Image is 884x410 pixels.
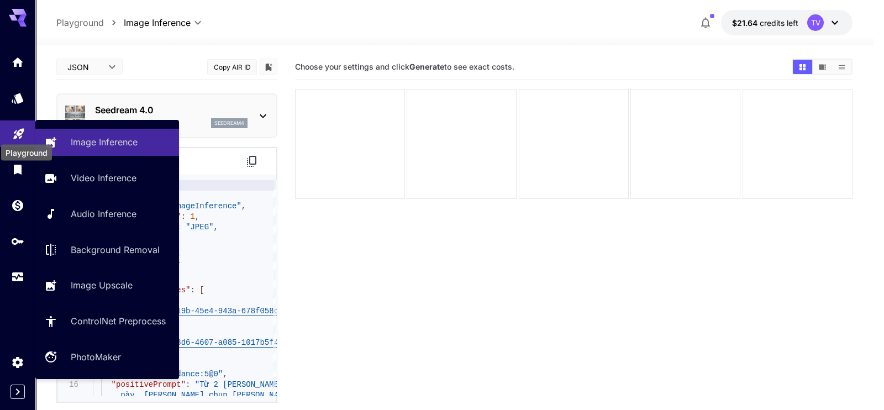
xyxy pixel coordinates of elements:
[199,286,204,295] span: [
[35,344,179,371] a: PhotoMaker
[186,380,190,389] span: :
[176,254,181,263] span: [
[56,16,104,29] p: Playground
[223,370,227,379] span: ,
[241,202,246,211] span: ,
[124,16,191,29] span: Image Inference
[813,60,832,74] button: Show media in video view
[56,16,124,29] nav: breadcrumb
[11,234,24,248] div: API Keys
[409,62,444,71] b: Generate
[130,338,288,347] span: cbefaa76-28d6-4607-a085-1017b5f41c
[71,207,136,220] p: Audio Inference
[181,212,186,221] span: :
[71,350,121,364] p: PhotoMaker
[167,202,241,211] span: "imageInference"
[195,212,199,221] span: ,
[295,62,514,71] span: Choose your settings and click to see exact costs.
[760,18,798,28] span: credits left
[721,10,853,35] button: $21.64173
[153,370,223,379] span: "bytedance:5@0"
[95,103,248,117] p: Seedream 4.0
[207,59,257,75] button: Copy AIR ID
[190,286,194,295] span: :
[807,14,824,31] div: TV
[793,60,812,74] button: Show media in grid view
[71,171,136,185] p: Video Inference
[67,61,102,73] span: JSON
[186,223,213,232] span: "JPEG"
[35,272,179,299] a: Image Upscale
[176,244,181,253] span: ,
[130,307,288,316] span: c360d09e-719b-45e4-943a-678f058c82
[35,308,179,335] a: ControlNet Preprocess
[71,135,138,149] p: Image Inference
[35,129,179,156] a: Image Inference
[71,278,133,292] p: Image Upscale
[10,385,25,399] button: Expand sidebar
[792,59,853,75] div: Show media in grid viewShow media in video viewShow media in list view
[12,123,25,137] div: Playground
[11,91,24,105] div: Models
[214,119,244,127] p: seedream4
[732,18,760,28] span: $21.64
[35,165,179,192] a: Video Inference
[57,380,78,390] div: 16
[120,391,329,400] span: này, [PERSON_NAME] chụp [PERSON_NAME] cặp đôi
[264,60,273,73] button: Add to library
[11,270,24,284] div: Usage
[11,162,24,176] div: Library
[35,201,179,228] a: Audio Inference
[213,223,218,232] span: ,
[732,17,798,29] div: $21.64173
[71,314,166,328] p: ControlNet Preprocess
[1,145,52,161] div: Playground
[11,198,24,212] div: Wallet
[195,380,302,389] span: "Từ 2 [PERSON_NAME] mặt
[832,60,851,74] button: Show media in list view
[11,355,24,369] div: Settings
[35,236,179,263] a: Background Removal
[11,55,24,69] div: Home
[112,380,186,389] span: "positivePrompt"
[190,212,194,221] span: 1
[71,243,160,256] p: Background Removal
